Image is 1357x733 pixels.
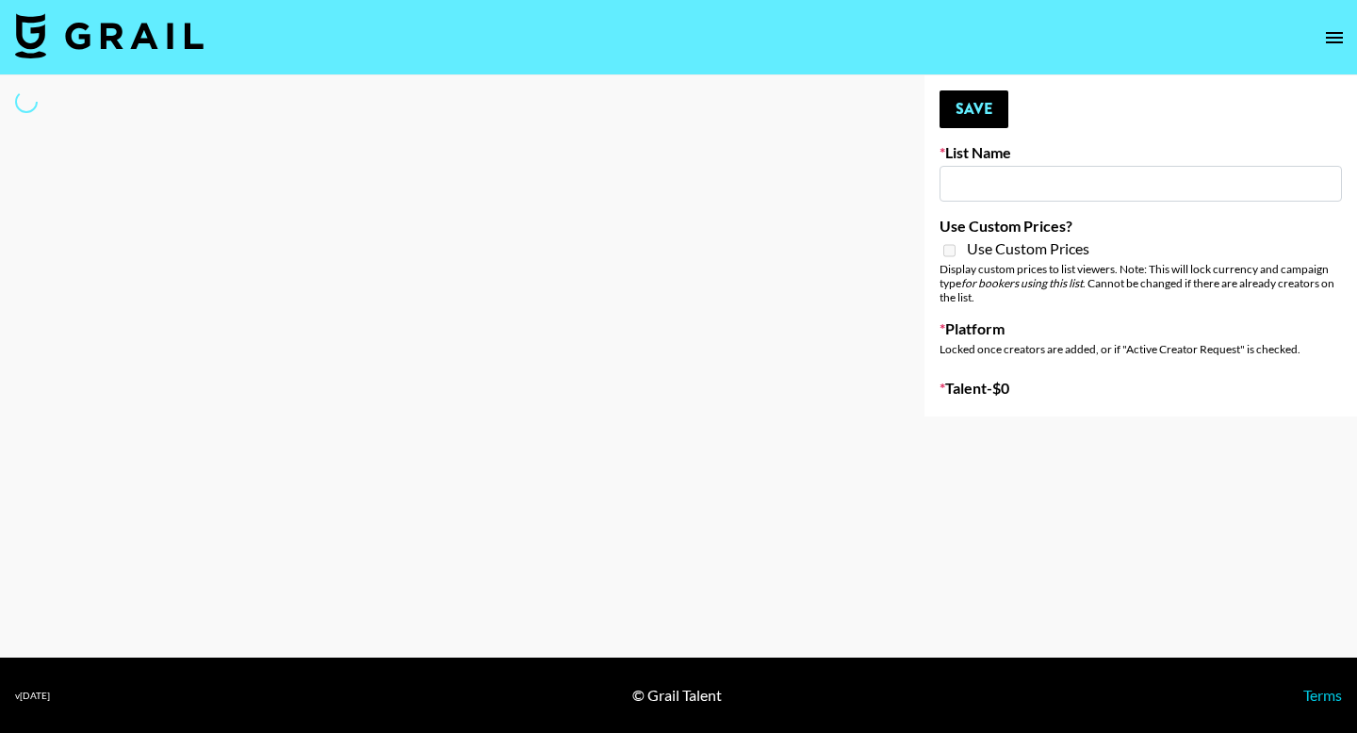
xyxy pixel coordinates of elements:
label: Talent - $ 0 [940,379,1342,398]
label: List Name [940,143,1342,162]
em: for bookers using this list [961,276,1083,290]
label: Use Custom Prices? [940,217,1342,236]
div: Locked once creators are added, or if "Active Creator Request" is checked. [940,342,1342,356]
button: open drawer [1316,19,1353,57]
img: Grail Talent [15,13,204,58]
button: Save [940,90,1008,128]
div: v [DATE] [15,690,50,702]
span: Use Custom Prices [967,239,1089,258]
label: Platform [940,319,1342,338]
a: Terms [1303,686,1342,704]
div: Display custom prices to list viewers. Note: This will lock currency and campaign type . Cannot b... [940,262,1342,304]
div: © Grail Talent [632,686,722,705]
